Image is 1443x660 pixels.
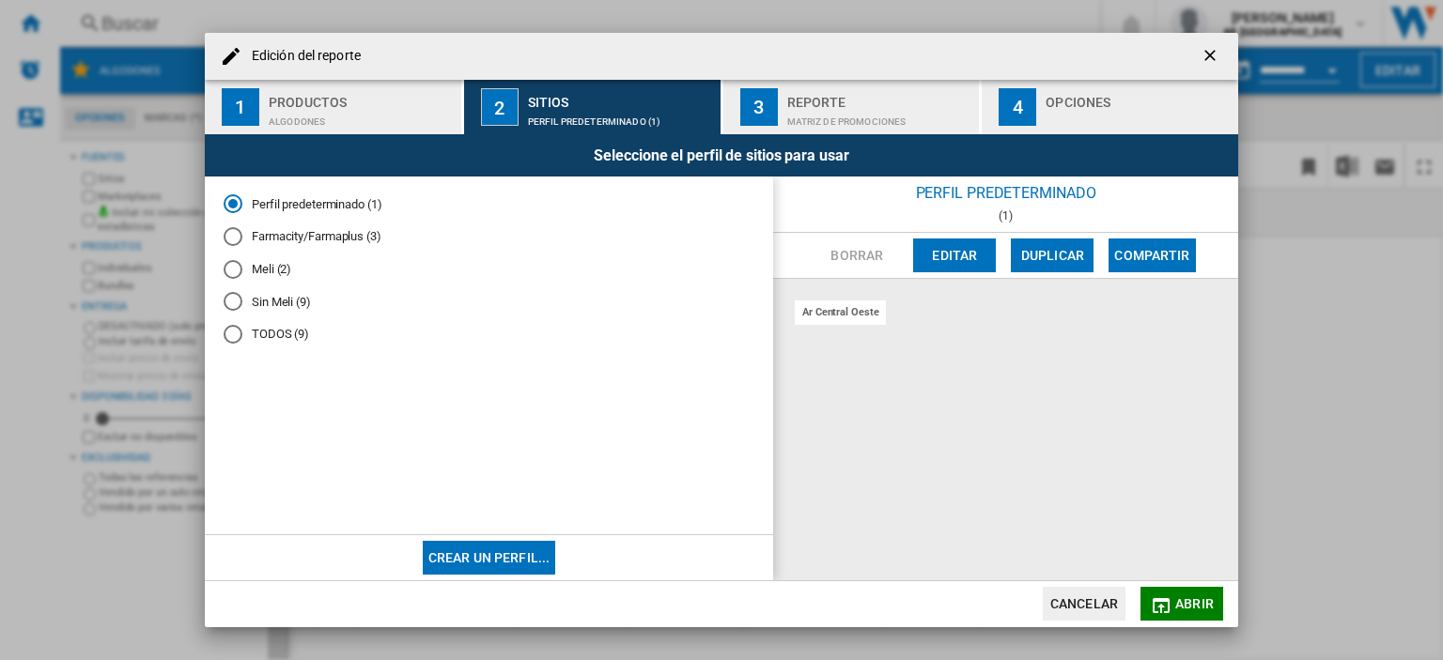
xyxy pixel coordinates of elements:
div: Reporte [787,87,972,107]
md-radio-button: Farmacity/Farmaplus (3) [224,228,754,246]
div: Seleccione el perfil de sitios para usar [205,134,1238,177]
div: Productos [269,87,454,107]
button: 1 Productos Algodones [205,80,463,134]
div: Perfil predeterminado [773,177,1238,209]
button: Editar [913,238,996,272]
div: Sitios [528,87,713,107]
button: Abrir [1140,587,1223,621]
div: Opciones [1046,87,1231,107]
button: Crear un perfil... [423,541,556,575]
button: 2 Sitios Perfil predeterminado (1) [464,80,722,134]
h4: Edición del reporte [242,47,361,66]
button: Borrar [815,238,898,272]
button: getI18NText('BUTTONS.CLOSE_DIALOG') [1193,38,1231,75]
ng-md-icon: getI18NText('BUTTONS.CLOSE_DIALOG') [1201,46,1223,69]
div: 2 [481,88,519,126]
button: 3 Reporte Matriz de PROMOCIONES [723,80,982,134]
div: 1 [222,88,259,126]
md-radio-button: Perfil predeterminado (1) [224,195,754,213]
div: 4 [999,88,1036,126]
div: (1) [773,209,1238,223]
div: Matriz de PROMOCIONES [787,107,972,127]
div: ar central oeste [795,300,886,324]
div: 3 [740,88,778,126]
button: 4 Opciones [982,80,1238,134]
div: Perfil predeterminado (1) [528,107,713,127]
div: Algodones [269,107,454,127]
md-radio-button: Meli (2) [224,260,754,278]
span: Abrir [1175,596,1214,611]
md-radio-button: TODOS (9) [224,326,754,344]
button: Cancelar [1043,587,1125,621]
md-radio-button: Sin Meli (9) [224,293,754,311]
button: Compartir [1109,238,1195,272]
md-dialog: Edición del ... [205,33,1238,627]
button: Duplicar [1011,238,1094,272]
